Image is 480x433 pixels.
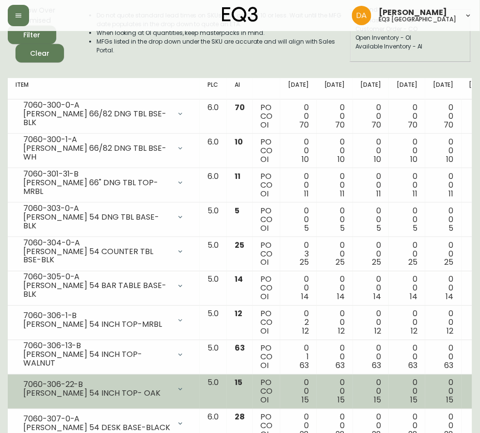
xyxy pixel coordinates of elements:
div: 0 0 [324,275,345,302]
th: AI [227,78,253,99]
span: 70 [299,119,309,130]
span: 12 [447,326,454,337]
div: 7060-304-0-A[PERSON_NAME] 54 COUNTER TBL BSE-BLK [16,241,192,262]
div: PO CO [260,275,272,302]
th: [DATE] [353,78,389,99]
th: PLC [200,78,227,99]
div: 0 0 [324,344,345,370]
div: Open Inventory - OI [355,33,466,42]
div: 0 0 [324,241,345,267]
div: PO CO [260,172,272,198]
div: 0 0 [361,172,382,198]
div: 0 0 [361,103,382,129]
div: 0 0 [433,379,454,405]
div: 7060-307-0-A [23,415,171,424]
div: 0 0 [361,344,382,370]
span: 5 [235,205,240,216]
th: Item [8,78,200,99]
div: [PERSON_NAME] 54 INCH TOP-WALNUT [23,351,171,368]
span: 14 [446,291,454,303]
span: OI [260,154,269,165]
th: [DATE] [389,78,425,99]
div: PO CO [260,379,272,405]
td: 5.0 [200,237,227,272]
span: 10 [410,154,417,165]
div: [PERSON_NAME] 54 DNG TBL BASE-BLK [23,213,171,230]
span: Clear [23,48,56,60]
span: 70 [336,119,345,130]
span: 15 [447,395,454,406]
td: 6.0 [200,99,227,134]
div: Available Inventory - AI [355,42,466,51]
div: 7060-306-13-B [23,342,171,351]
span: 63 [372,360,382,371]
span: 70 [408,119,417,130]
span: 15 [374,395,382,406]
td: 5.0 [200,272,227,306]
span: 5 [413,223,417,234]
span: 5 [377,223,382,234]
span: 11 [340,188,345,199]
span: 14 [235,274,243,285]
th: [DATE] [425,78,462,99]
span: OI [260,360,269,371]
span: OI [260,223,269,234]
div: 0 0 [397,275,417,302]
div: 0 0 [433,172,454,198]
div: [PERSON_NAME] 54 DESK BASE-BLACK [23,424,171,433]
span: 11 [304,188,309,199]
span: 11 [449,188,454,199]
div: 0 0 [324,103,345,129]
span: 25 [408,257,417,268]
span: 25 [372,257,382,268]
div: [PERSON_NAME] 66/82 DNG TBL BSE-WH [23,144,171,161]
span: 15 [410,395,417,406]
span: 11 [377,188,382,199]
span: OI [260,326,269,337]
div: 0 0 [324,379,345,405]
div: 0 0 [324,310,345,336]
img: dd1a7e8db21a0ac8adbf82b84ca05374 [352,6,371,25]
td: 6.0 [200,134,227,168]
div: 7060-306-1-B[PERSON_NAME] 54 INCH TOP-MRBL [16,310,192,331]
span: 63 [336,360,345,371]
div: [PERSON_NAME] 54 BAR TABLE BASE-BLK [23,282,171,299]
div: 7060-306-22-B [23,381,171,389]
span: 11 [413,188,417,199]
span: 10 [302,154,309,165]
div: 0 0 [361,241,382,267]
div: 0 0 [433,138,454,164]
div: 0 3 [288,241,309,267]
span: 25 [235,240,244,251]
td: 5.0 [200,203,227,237]
span: OI [260,291,269,303]
div: 7060-300-0-A[PERSON_NAME] 66/82 DNG TBL BSE-BLK [16,103,192,125]
div: 0 0 [361,379,382,405]
div: 0 0 [397,103,417,129]
div: 0 0 [397,241,417,267]
div: 0 0 [433,310,454,336]
span: 15 [302,395,309,406]
div: PO CO [260,310,272,336]
span: 28 [235,412,245,423]
span: 63 [235,343,245,354]
div: 0 0 [324,138,345,164]
div: 0 0 [397,310,417,336]
img: logo [222,7,258,22]
span: OI [260,188,269,199]
span: 14 [337,291,345,303]
div: 0 0 [433,103,454,129]
button: Filter [8,26,56,44]
div: 7060-300-1-A[PERSON_NAME] 66/82 DNG TBL BSE-WH [16,138,192,159]
td: 5.0 [200,375,227,409]
span: 10 [374,154,382,165]
div: 0 0 [288,138,309,164]
div: 0 0 [288,172,309,198]
th: [DATE] [317,78,353,99]
th: [DATE] [280,78,317,99]
span: 15 [338,395,345,406]
span: 5 [449,223,454,234]
li: When looking at OI quantities, keep masterpacks in mind. [96,29,349,37]
div: PO CO [260,344,272,370]
td: 5.0 [200,306,227,340]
